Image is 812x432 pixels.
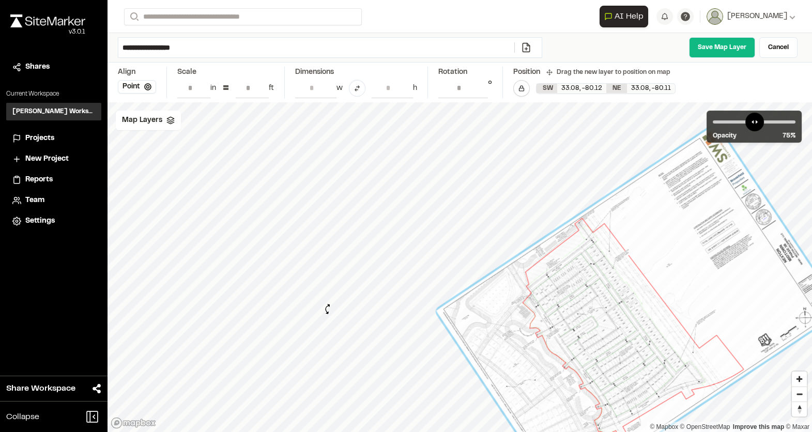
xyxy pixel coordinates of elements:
a: Projects [12,133,95,144]
a: Save Map Layer [689,37,755,58]
button: [PERSON_NAME] [707,8,795,25]
div: w [336,83,343,94]
button: Zoom in [792,372,807,387]
span: New Project [25,153,69,165]
span: Opacity [713,131,737,141]
div: h [413,83,417,94]
button: Search [124,8,143,25]
a: Settings [12,215,95,227]
div: Open AI Assistant [600,6,652,27]
span: Settings [25,215,55,227]
div: ft [269,83,274,94]
img: rebrand.png [10,14,85,27]
img: User [707,8,723,25]
div: NE [606,84,627,93]
div: Oh geez...please don't... [10,27,85,37]
p: Current Workspace [6,89,101,99]
div: SW [537,84,557,93]
span: Reports [25,174,53,186]
div: Rotation [438,67,492,78]
a: Maxar [786,423,809,430]
div: 33.08 , -80.11 [627,84,675,93]
button: Open AI Assistant [600,6,648,27]
div: ° [488,78,492,98]
span: Collapse [6,411,39,423]
a: Team [12,195,95,206]
a: Map feedback [733,423,784,430]
div: 33.08 , -80.12 [557,84,606,93]
a: Reports [12,174,95,186]
button: Zoom out [792,387,807,402]
a: OpenStreetMap [680,423,730,430]
span: Team [25,195,44,206]
button: Point [118,80,156,94]
div: in [210,83,216,94]
span: Projects [25,133,54,144]
div: Drag the new layer to position on map [546,68,670,77]
a: Mapbox [650,423,678,430]
div: Scale [177,67,196,78]
div: SW 33.07645263589964, -80.1161845230711 | NE 33.080395493886996, -80.10912626380036 [537,84,675,94]
a: Mapbox logo [111,417,156,429]
a: Cancel [759,37,798,58]
span: 75 % [783,131,795,141]
div: Position [513,67,540,78]
a: Add/Change File [514,42,538,53]
div: Align [118,67,156,78]
h3: [PERSON_NAME] Workspace [12,107,95,116]
button: Reset bearing to north [792,402,807,416]
span: AI Help [615,10,644,23]
span: [PERSON_NAME] [727,11,787,22]
div: Dimensions [295,67,417,78]
span: Map Layers [122,115,162,126]
a: Shares [12,61,95,73]
span: Share Workspace [6,382,75,395]
span: Shares [25,61,50,73]
div: = [222,80,229,97]
button: Lock Map Layer Position [513,80,530,97]
a: New Project [12,153,95,165]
